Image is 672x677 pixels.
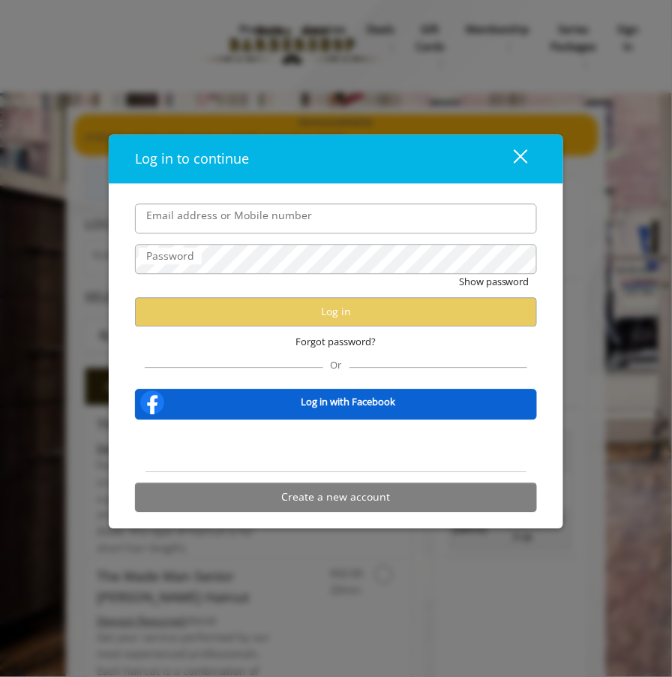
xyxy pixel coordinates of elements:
button: close dialog [486,143,537,174]
span: Forgot password? [296,335,376,351]
input: Password [135,245,537,275]
iframe: Sign in with Google Button [243,429,430,462]
button: Create a new account [135,483,537,512]
button: Show password [459,275,529,290]
div: close dialog [496,148,526,170]
button: Log in [135,297,537,326]
img: facebook-logo [137,387,167,417]
span: Or [323,358,349,372]
label: Password [139,248,202,265]
label: Email address or Mobile number [139,208,319,224]
span: Log in to continue [135,150,249,168]
b: Log in with Facebook [301,395,395,411]
input: Email address or Mobile number [135,204,537,234]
